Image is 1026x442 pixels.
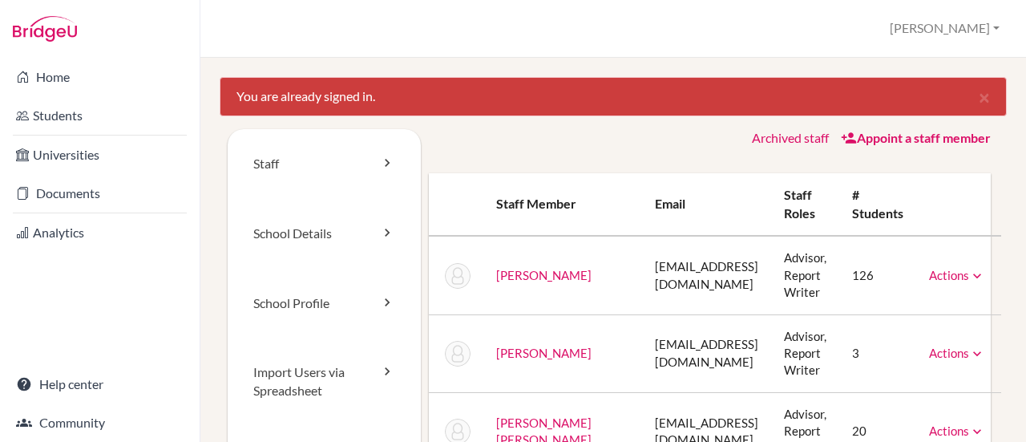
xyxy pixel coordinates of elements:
img: Sheila Ofosuhemaa Korsah [445,341,471,367]
a: Students [3,99,196,132]
a: Home [3,61,196,93]
td: Advisor, Report Writer [771,314,839,392]
td: 3 [839,314,916,392]
a: Analytics [3,217,196,249]
button: Close [963,78,1006,116]
th: Staff roles [771,173,839,237]
a: Community [3,407,196,439]
a: Actions [929,268,985,282]
a: Actions [929,424,985,438]
td: [EMAIL_ADDRESS][DOMAIN_NAME] [642,236,771,314]
a: Actions [929,346,985,360]
td: 126 [839,236,916,314]
a: Import Users via Spreadsheet [228,338,421,426]
button: [PERSON_NAME] [883,14,1007,43]
div: You are already signed in. [220,77,1007,116]
span: × [979,85,990,108]
a: [PERSON_NAME] [496,346,592,360]
a: School Details [228,199,421,269]
img: Bridge-U [13,16,77,42]
a: Help center [3,368,196,400]
a: Appoint a staff member [841,130,991,145]
td: [EMAIL_ADDRESS][DOMAIN_NAME] [642,314,771,392]
th: Staff member [483,173,642,237]
a: Archived staff [752,130,829,145]
a: Documents [3,177,196,209]
td: Advisor, Report Writer [771,236,839,314]
a: Staff [228,129,421,199]
th: Email [642,173,771,237]
a: [PERSON_NAME] [496,268,592,282]
th: # students [839,173,916,237]
a: School Profile [228,269,421,339]
a: Universities [3,139,196,171]
img: Emil Frempong [445,263,471,289]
